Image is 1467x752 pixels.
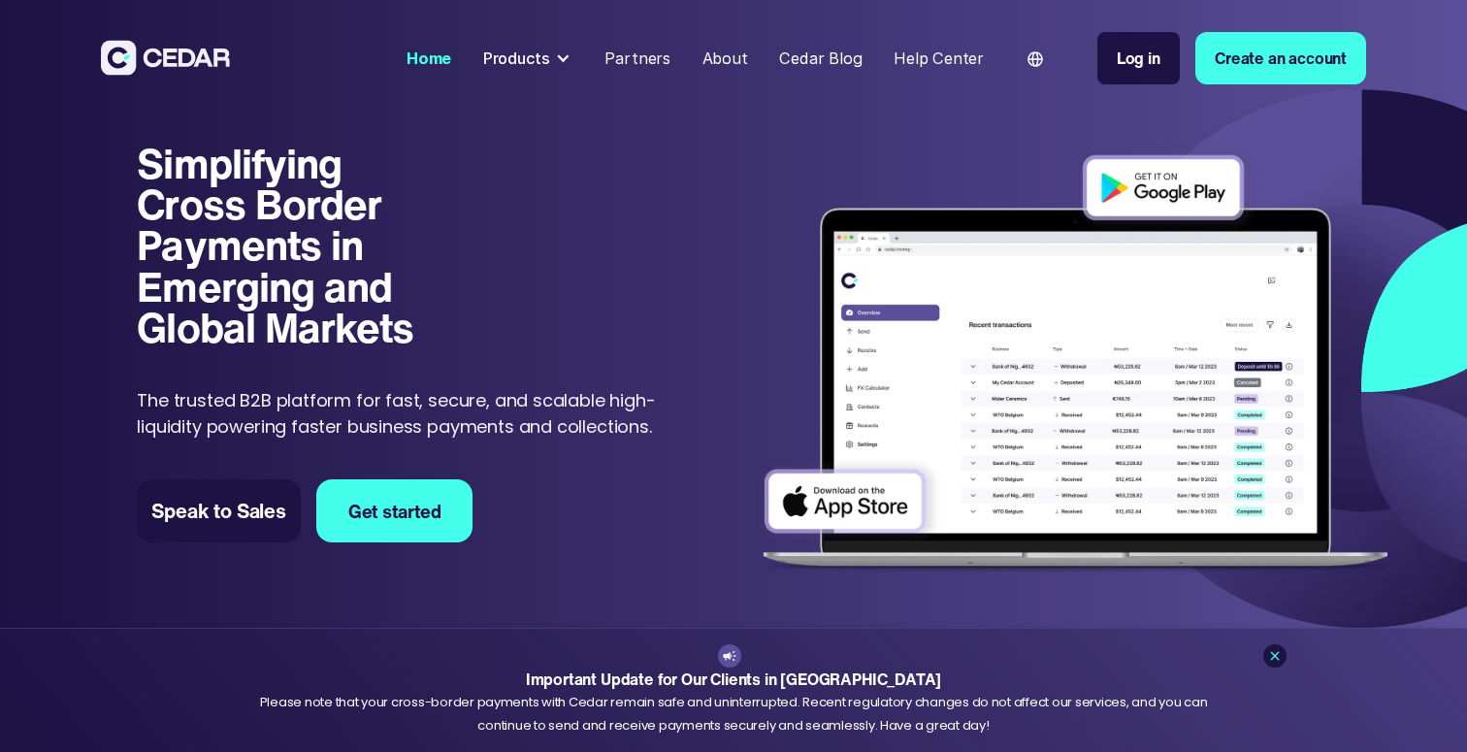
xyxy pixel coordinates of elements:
a: Cedar Blog [771,37,870,80]
div: Partners [604,47,670,70]
a: Log in [1097,32,1180,84]
img: world icon [1027,51,1043,67]
div: Products [475,38,581,78]
a: Partners [597,37,678,80]
div: Products [483,47,550,70]
h1: Simplifying Cross Border Payments in Emerging and Global Markets [137,143,457,348]
div: Help Center [894,47,984,70]
div: Cedar Blog [779,47,862,70]
a: Help Center [886,37,992,80]
a: Create an account [1195,32,1366,84]
p: The trusted B2B platform for fast, secure, and scalable high-liquidity powering faster business p... [137,387,669,440]
div: About [702,47,748,70]
a: About [694,37,755,80]
a: Home [399,37,460,80]
img: Dashboard of transactions [749,143,1402,587]
div: Log in [1117,47,1160,70]
iframe: Intercom live chat [1401,686,1448,733]
a: Get started [316,479,473,542]
a: Speak to Sales [137,479,301,542]
div: Home [407,47,451,70]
